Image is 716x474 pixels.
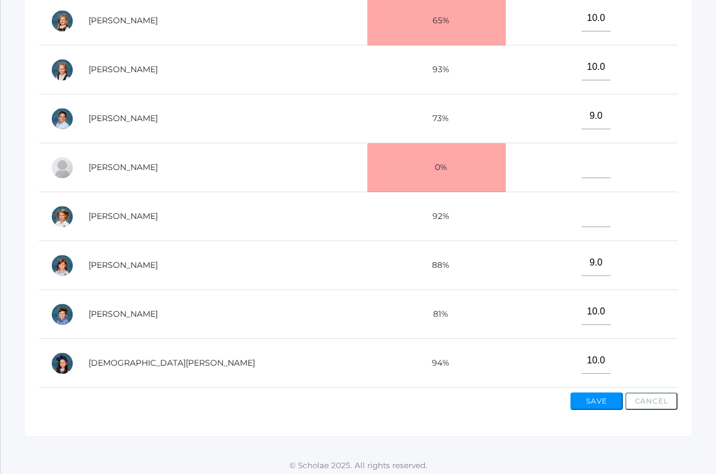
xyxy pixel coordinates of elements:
[88,309,158,319] a: [PERSON_NAME]
[88,113,158,123] a: [PERSON_NAME]
[88,260,158,270] a: [PERSON_NAME]
[51,9,74,33] div: Gracelyn Lavallee
[51,303,74,326] div: Liam Woodruff
[367,290,506,339] td: 81%
[51,107,74,130] div: Noah Rosas
[88,15,158,26] a: [PERSON_NAME]
[367,241,506,290] td: 88%
[367,143,506,192] td: 0%
[367,192,506,241] td: 92%
[88,64,158,75] a: [PERSON_NAME]
[1,459,716,471] p: © Scholae 2025. All rights reserved.
[51,352,74,375] div: Allison Yepiskoposyan
[88,358,255,368] a: [DEMOGRAPHIC_DATA][PERSON_NAME]
[367,94,506,143] td: 73%
[51,156,74,179] div: Oliver Smith
[367,45,506,94] td: 93%
[51,205,74,228] div: Kiana Taylor
[570,392,623,410] button: Save
[367,339,506,388] td: 94%
[51,58,74,82] div: Hazel Porter
[51,254,74,277] div: Chloe Vick
[88,211,158,221] a: [PERSON_NAME]
[88,162,158,172] a: [PERSON_NAME]
[625,392,678,410] button: Cancel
